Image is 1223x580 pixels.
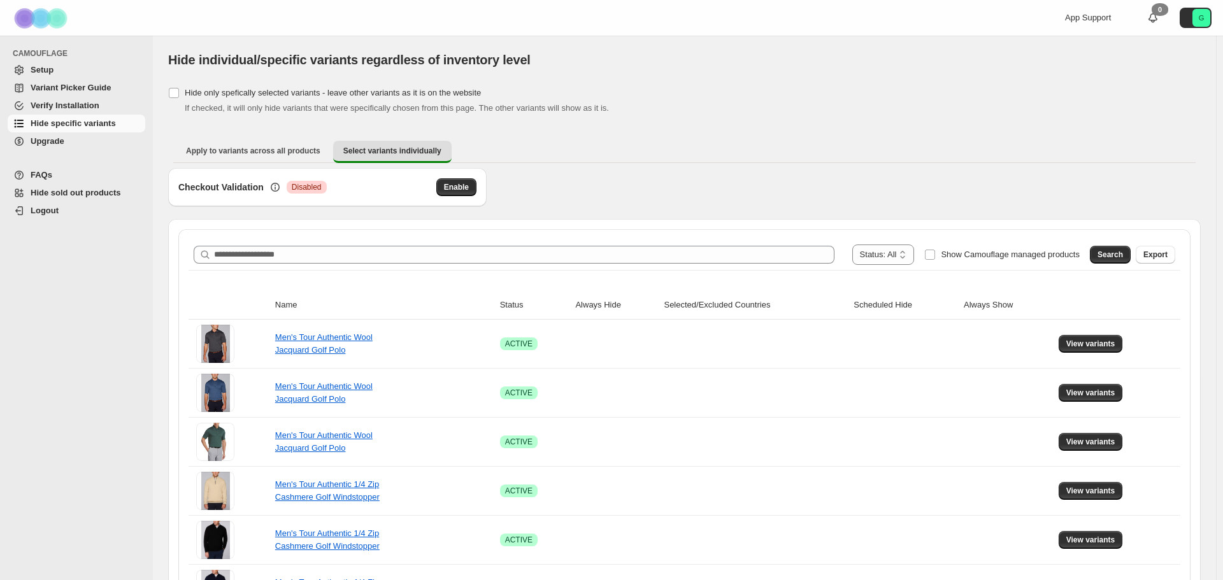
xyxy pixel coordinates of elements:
button: Apply to variants across all products [176,141,331,161]
span: Logout [31,206,59,215]
a: FAQs [8,166,145,184]
a: Men's Tour Authentic 1/4 Zip Cashmere Golf Windstopper [275,528,380,551]
span: ACTIVE [505,339,533,349]
a: Logout [8,202,145,220]
text: G [1199,14,1205,22]
th: Name [271,291,496,320]
span: ACTIVE [505,388,533,398]
button: View variants [1059,433,1123,451]
span: View variants [1066,388,1115,398]
th: Status [496,291,572,320]
span: Avatar with initials G [1192,9,1210,27]
button: View variants [1059,384,1123,402]
a: Variant Picker Guide [8,79,145,97]
button: Select variants individually [333,141,452,163]
span: ACTIVE [505,535,533,545]
button: Search [1090,246,1131,264]
a: Hide sold out products [8,184,145,202]
a: Setup [8,61,145,79]
span: ACTIVE [505,437,533,447]
span: Select variants individually [343,146,441,156]
button: Avatar with initials G [1180,8,1212,28]
span: Hide sold out products [31,188,121,197]
span: View variants [1066,486,1115,496]
th: Always Hide [571,291,660,320]
span: Upgrade [31,136,64,146]
a: Men's Tour Authentic Wool Jacquard Golf Polo [275,332,373,355]
button: Export [1136,246,1175,264]
th: Scheduled Hide [850,291,960,320]
span: Export [1143,250,1168,260]
a: Hide specific variants [8,115,145,132]
button: View variants [1059,482,1123,500]
span: View variants [1066,535,1115,545]
span: ACTIVE [505,486,533,496]
a: Men's Tour Authentic Wool Jacquard Golf Polo [275,381,373,404]
span: Show Camouflage managed products [941,250,1080,259]
span: Disabled [292,182,322,192]
span: Hide individual/specific variants regardless of inventory level [168,53,531,67]
th: Selected/Excluded Countries [660,291,850,320]
span: Variant Picker Guide [31,83,111,92]
a: Men's Tour Authentic 1/4 Zip Cashmere Golf Windstopper [275,479,380,502]
span: Search [1098,250,1123,260]
div: 0 [1152,3,1168,16]
a: 0 [1147,11,1159,24]
span: Enable [444,182,469,192]
span: FAQs [31,170,52,180]
h3: Checkout Validation [178,181,264,194]
button: Enable [436,178,476,196]
span: If checked, it will only hide variants that were specifically chosen from this page. The other va... [185,103,609,113]
span: Hide specific variants [31,118,116,128]
button: View variants [1059,531,1123,549]
th: Always Show [960,291,1055,320]
span: View variants [1066,339,1115,349]
a: Verify Installation [8,97,145,115]
span: CAMOUFLAGE [13,48,147,59]
span: Verify Installation [31,101,99,110]
span: Apply to variants across all products [186,146,320,156]
span: Setup [31,65,54,74]
img: Camouflage [10,1,74,36]
span: View variants [1066,437,1115,447]
a: Upgrade [8,132,145,150]
span: Hide only spefically selected variants - leave other variants as it is on the website [185,88,481,97]
button: View variants [1059,335,1123,353]
span: App Support [1065,13,1111,22]
a: Men's Tour Authentic Wool Jacquard Golf Polo [275,430,373,453]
